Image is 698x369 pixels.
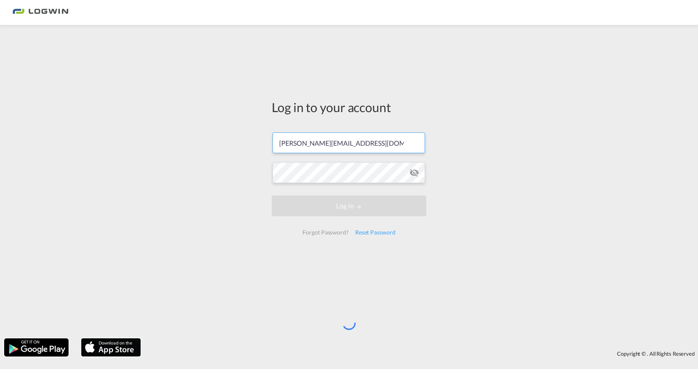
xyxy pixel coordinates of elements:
[145,347,698,361] div: Copyright © . All Rights Reserved
[273,132,425,153] input: Enter email/phone number
[12,3,69,22] img: bc73a0e0d8c111efacd525e4c8ad7d32.png
[272,195,426,216] button: LOGIN
[299,225,351,240] div: Forgot Password?
[3,337,69,357] img: google.png
[272,98,426,116] div: Log in to your account
[352,225,399,240] div: Reset Password
[80,337,142,357] img: apple.png
[409,168,419,178] md-icon: icon-eye-off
